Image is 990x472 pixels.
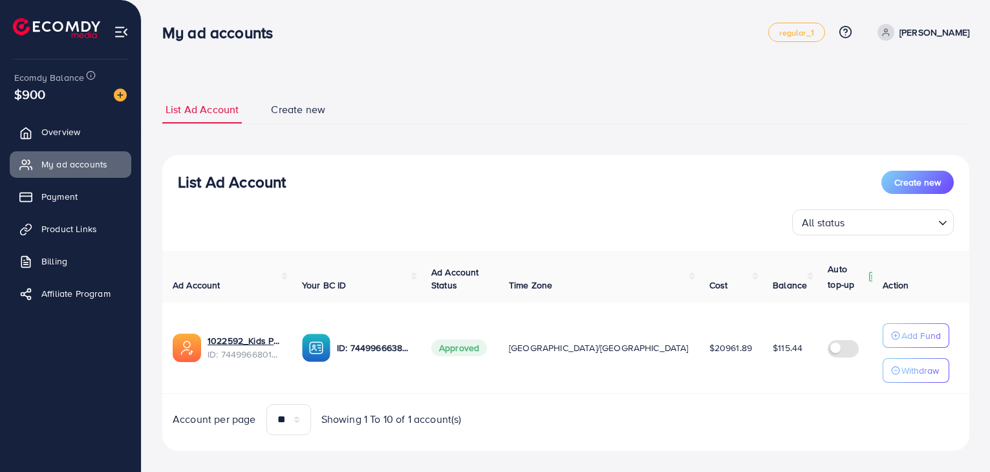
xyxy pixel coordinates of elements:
[431,339,487,356] span: Approved
[302,279,347,292] span: Your BC ID
[41,125,80,138] span: Overview
[114,25,129,39] img: menu
[773,279,807,292] span: Balance
[114,89,127,102] img: image
[41,158,107,171] span: My ad accounts
[162,23,283,42] h3: My ad accounts
[779,28,813,37] span: regular_1
[901,363,939,378] p: Withdraw
[894,176,941,189] span: Create new
[10,248,131,274] a: Billing
[10,184,131,209] a: Payment
[773,341,802,354] span: $115.44
[337,340,411,356] p: ID: 7449966638168178689
[41,222,97,235] span: Product Links
[935,414,980,462] iframe: Chat
[768,23,824,42] a: regular_1
[792,209,954,235] div: Search for option
[208,334,281,361] div: <span class='underline'>1022592_Kids Plaza_1734580571647</span></br>7449966801595088913
[509,279,552,292] span: Time Zone
[899,25,969,40] p: [PERSON_NAME]
[10,119,131,145] a: Overview
[883,279,909,292] span: Action
[14,85,46,103] span: $900
[302,334,330,362] img: ic-ba-acc.ded83a64.svg
[166,102,239,117] span: List Ad Account
[178,173,286,191] h3: List Ad Account
[709,341,752,354] span: $20961.89
[849,211,933,232] input: Search for option
[509,341,689,354] span: [GEOGRAPHIC_DATA]/[GEOGRAPHIC_DATA]
[41,190,78,203] span: Payment
[883,358,949,383] button: Withdraw
[901,328,941,343] p: Add Fund
[709,279,728,292] span: Cost
[173,412,256,427] span: Account per page
[10,216,131,242] a: Product Links
[41,255,67,268] span: Billing
[321,412,462,427] span: Showing 1 To 10 of 1 account(s)
[41,287,111,300] span: Affiliate Program
[10,151,131,177] a: My ad accounts
[799,213,848,232] span: All status
[173,279,221,292] span: Ad Account
[872,24,969,41] a: [PERSON_NAME]
[208,348,281,361] span: ID: 7449966801595088913
[208,334,281,347] a: 1022592_Kids Plaza_1734580571647
[883,323,949,348] button: Add Fund
[431,266,479,292] span: Ad Account Status
[10,281,131,306] a: Affiliate Program
[881,171,954,194] button: Create new
[828,261,865,292] p: Auto top-up
[173,334,201,362] img: ic-ads-acc.e4c84228.svg
[14,71,84,84] span: Ecomdy Balance
[13,18,100,38] img: logo
[271,102,325,117] span: Create new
